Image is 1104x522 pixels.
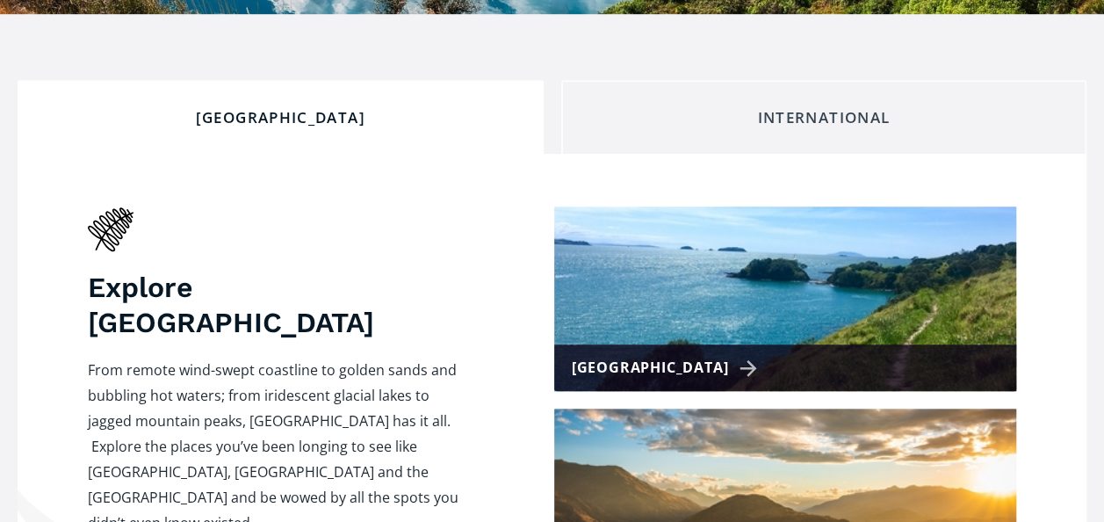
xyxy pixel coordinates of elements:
[32,108,529,127] div: [GEOGRAPHIC_DATA]
[572,355,764,381] div: [GEOGRAPHIC_DATA]
[554,207,1016,391] a: [GEOGRAPHIC_DATA]
[88,270,466,340] h3: Explore [GEOGRAPHIC_DATA]
[576,108,1072,127] div: International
